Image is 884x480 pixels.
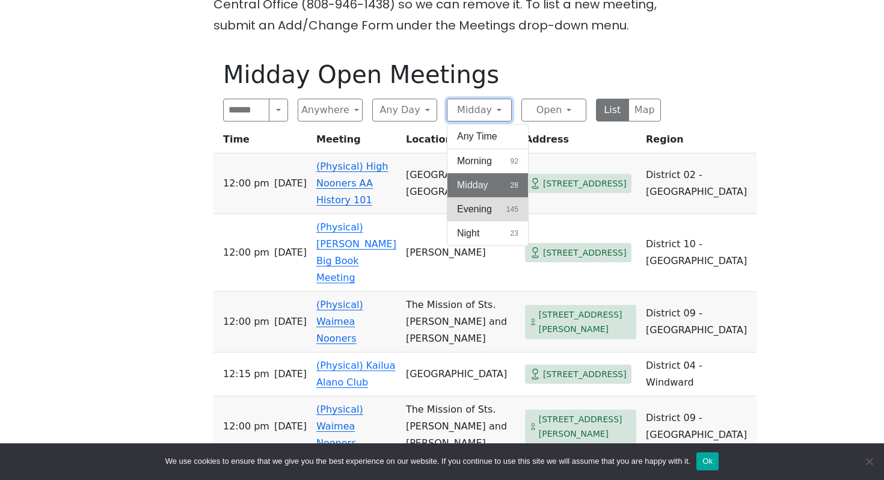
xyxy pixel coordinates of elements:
button: Morning92 results [447,149,528,173]
span: [DATE] [274,366,307,383]
span: [DATE] [274,418,307,435]
span: Evening [457,202,492,217]
span: 23 results [511,228,518,239]
span: [STREET_ADDRESS] [543,176,627,191]
span: 145 results [506,204,518,215]
span: 12:00 PM [223,244,269,261]
span: Morning [457,154,492,168]
td: District 10 - [GEOGRAPHIC_DATA] [641,214,757,292]
h1: Midday Open Meetings [223,60,661,89]
button: Midday [447,99,512,122]
span: [STREET_ADDRESS][PERSON_NAME] [539,412,631,442]
th: Location / Group [401,131,520,153]
th: Address [520,131,641,153]
th: Time [213,131,312,153]
button: Any Day [372,99,437,122]
span: Midday [457,178,488,192]
button: Search [269,99,288,122]
th: Region [641,131,757,153]
a: (Physical) [PERSON_NAME] Big Book Meeting [316,221,396,283]
span: 12:00 PM [223,175,269,192]
td: District 04 - Windward [641,352,757,396]
a: (Physical) Kailua Alano Club [316,360,396,388]
span: 28 results [511,180,518,191]
button: Ok [696,452,719,470]
td: District 09 - [GEOGRAPHIC_DATA] [641,396,757,457]
th: Meeting [312,131,401,153]
span: 12:15 PM [223,366,269,383]
button: Map [628,99,661,122]
span: Night [457,226,479,241]
span: 12:00 PM [223,418,269,435]
button: List [596,99,629,122]
span: [STREET_ADDRESS][PERSON_NAME] [539,307,631,337]
button: Open [521,99,586,122]
span: [DATE] [274,313,307,330]
td: District 02 - [GEOGRAPHIC_DATA] [641,153,757,214]
td: The Mission of Sts. [PERSON_NAME] and [PERSON_NAME] [401,292,520,352]
td: The Mission of Sts. [PERSON_NAME] and [PERSON_NAME] [401,396,520,457]
span: [DATE] [274,175,307,192]
a: (Physical) High Nooners AA History 101 [316,161,388,206]
button: Midday28 results [447,173,528,197]
span: 92 results [511,156,518,167]
td: District 09 - [GEOGRAPHIC_DATA] [641,292,757,352]
td: [PERSON_NAME] [401,214,520,292]
a: (Physical) Waimea Nooners [316,404,363,449]
div: Midday [447,124,529,246]
button: Evening145 results [447,197,528,221]
button: Anywhere [298,99,363,122]
span: [STREET_ADDRESS] [543,367,627,382]
td: [GEOGRAPHIC_DATA], [GEOGRAPHIC_DATA] [401,153,520,214]
span: 12:00 PM [223,313,269,330]
span: We use cookies to ensure that we give you the best experience on our website. If you continue to ... [165,455,690,467]
input: Search [223,99,269,122]
span: [STREET_ADDRESS] [543,245,627,260]
span: No [863,455,875,467]
button: Any Time [447,125,528,149]
button: Night23 results [447,221,528,245]
span: [DATE] [274,244,307,261]
a: (Physical) Waimea Nooners [316,299,363,344]
td: [GEOGRAPHIC_DATA] [401,352,520,396]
